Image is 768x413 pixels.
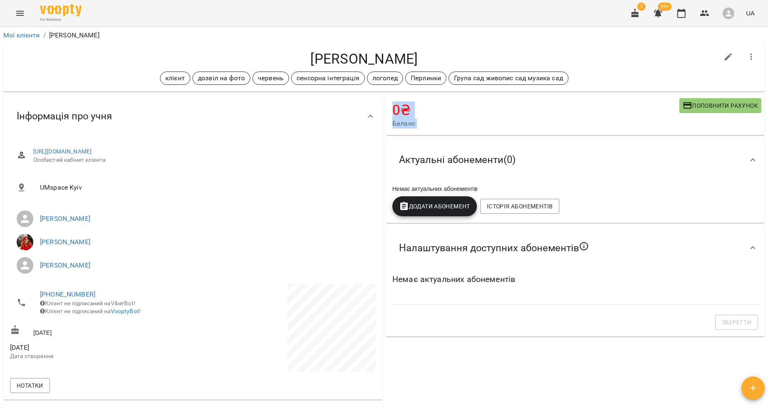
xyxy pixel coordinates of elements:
[399,153,516,166] span: Актуальні абонементи ( 0 )
[3,95,382,138] div: Інформація про учня
[33,156,369,164] span: Особистий кабінет клієнта
[49,30,100,40] p: [PERSON_NAME]
[40,300,135,307] span: Клієнт не підписаний на ViberBot!
[252,72,289,85] div: червень
[392,196,477,216] button: Додати Абонемент
[405,72,446,85] div: Перлинки
[10,50,718,67] h4: [PERSON_NAME]
[111,308,139,314] a: VooptyBot
[399,201,470,211] span: Додати Абонемент
[391,183,760,195] div: Немає актуальних абонементів
[399,241,589,255] span: Налаштування доступних абонементів
[658,2,672,11] span: 99+
[40,290,95,298] a: [PHONE_NUMBER]
[683,101,758,111] span: Поповнити рахунок
[386,138,765,181] div: Актуальні абонементи(0)
[367,72,403,85] div: логопед
[17,381,43,391] span: Нотатки
[40,17,82,22] span: For Business
[43,30,46,40] li: /
[579,241,589,251] svg: Якщо не обрано жодного, клієнт зможе побачити всі публічні абонементи
[198,73,245,83] p: дозвіл на фото
[297,73,359,83] p: сенсорна інтеграція
[258,73,284,83] p: червень
[10,352,191,361] p: Дата створення
[40,261,90,269] a: [PERSON_NAME]
[449,72,569,85] div: Група сад живопис сад музика сад
[637,2,646,11] span: 1
[291,72,365,85] div: сенсорна інтеграція
[17,110,112,123] span: Інформація про учня
[3,30,765,40] nav: breadcrumb
[40,308,141,314] span: Клієнт не підписаний на !
[392,119,679,129] span: Баланс
[10,343,191,353] span: [DATE]
[160,72,190,85] div: клієнт
[386,226,765,270] div: Налаштування доступних абонементів
[10,3,30,23] button: Menu
[392,273,758,286] h6: Немає актуальних абонементів
[372,73,398,83] p: логопед
[480,199,559,214] button: Історія абонементів
[17,234,33,250] img: Шуйська Ольга
[411,73,441,83] p: Перлинки
[40,4,82,16] img: Voopty Logo
[40,238,90,246] a: [PERSON_NAME]
[40,215,90,223] a: [PERSON_NAME]
[3,31,40,39] a: Мої клієнти
[192,72,250,85] div: дозвіл на фото
[8,323,193,339] div: [DATE]
[10,378,50,393] button: Нотатки
[679,98,761,113] button: Поповнити рахунок
[165,73,185,83] p: клієнт
[487,201,553,211] span: Історія абонементів
[454,73,563,83] p: Група сад живопис сад музика сад
[746,9,755,17] span: UA
[33,148,92,155] a: [URL][DOMAIN_NAME]
[40,183,369,193] span: UMspace Kyiv
[392,101,679,119] h4: 0 ₴
[743,5,758,21] button: UA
